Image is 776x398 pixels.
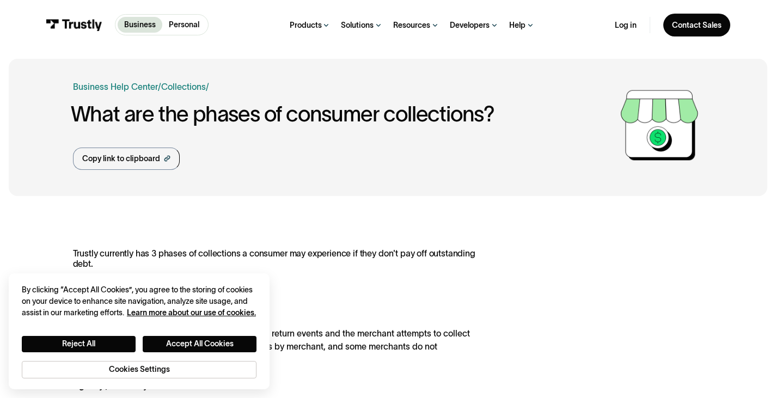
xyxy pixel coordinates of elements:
div: Resources [393,20,430,30]
h1: What are the phases of consumer collections? [71,102,616,126]
a: More information about your privacy, opens in a new tab [127,308,256,317]
div: By clicking “Accept All Cookies”, you agree to the storing of cookies on your device to enhance s... [22,284,256,319]
div: : [73,301,479,314]
div: Cookie banner [9,273,270,389]
button: Reject All [22,336,136,352]
div: Products [290,20,322,30]
a: Business [118,17,162,33]
div: In this phase, Trustly informs the merchant of return events and the merchant attempts to collect... [95,327,479,366]
div: : [73,379,479,393]
div: Contact Sales [672,20,722,30]
a: Copy link to clipboard [73,148,180,170]
div: Solutions [341,20,374,30]
p: Business [124,19,156,30]
img: Trustly Logo [46,19,102,31]
div: Privacy [22,284,256,378]
div: Copy link to clipboard [82,153,160,164]
div: / [206,81,209,94]
p: Personal [169,19,199,30]
button: Accept All Cookies [143,336,256,352]
a: Business Help Center [73,81,158,94]
div: Developers [450,20,490,30]
p: Trustly currently has 3 phases of collections a consumer may experience if they don't pay off out... [73,248,479,279]
a: Contact Sales [663,14,730,36]
div: Help [509,20,526,30]
a: Log in [615,20,637,30]
button: Cookies Settings [22,361,256,378]
div: / [158,81,161,94]
a: Collections [161,82,206,91]
a: Personal [162,17,206,33]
